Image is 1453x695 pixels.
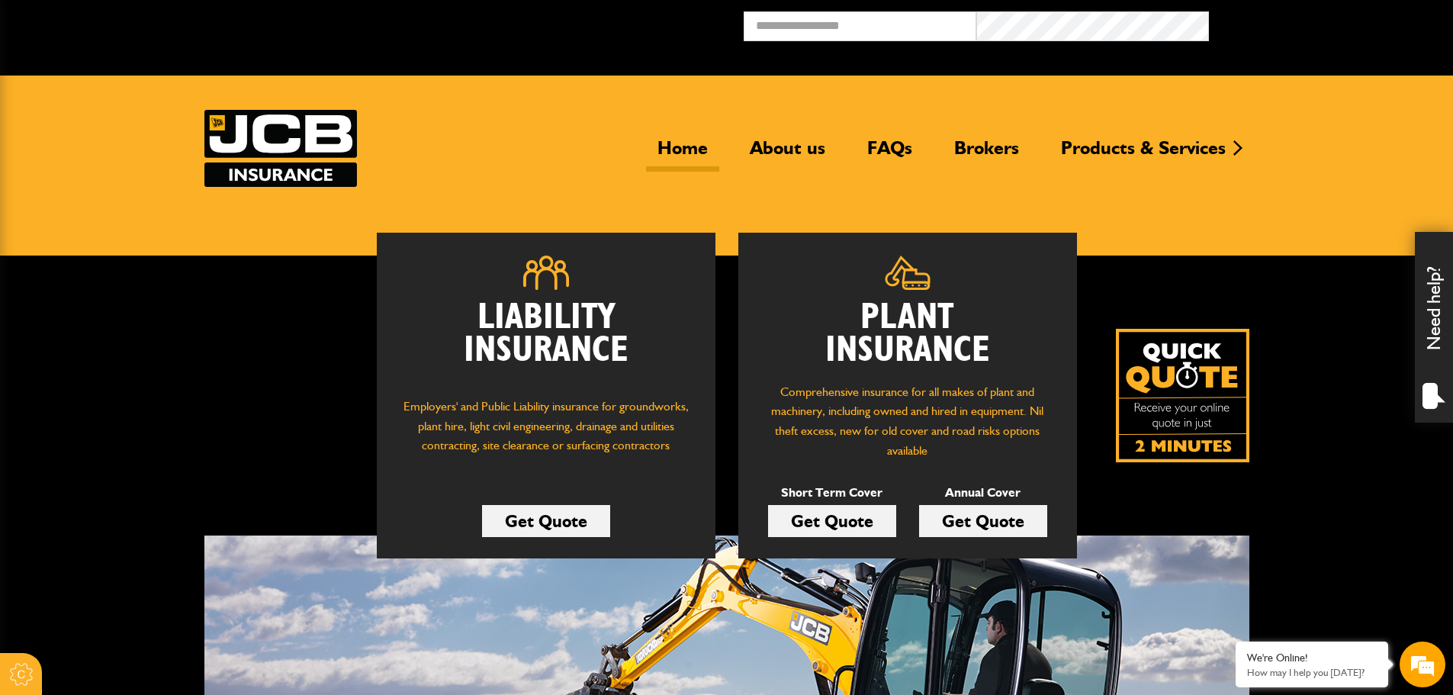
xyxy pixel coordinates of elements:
a: Home [646,137,719,172]
p: Annual Cover [919,483,1047,503]
a: JCB Insurance Services [204,110,357,187]
h2: Plant Insurance [761,301,1054,367]
a: Get your insurance quote isn just 2-minutes [1116,329,1249,462]
div: Need help? [1415,232,1453,423]
a: Get Quote [919,505,1047,537]
a: About us [738,137,837,172]
a: FAQs [856,137,924,172]
a: Get Quote [482,505,610,537]
div: We're Online! [1247,652,1377,664]
a: Brokers [943,137,1030,172]
img: Quick Quote [1116,329,1249,462]
a: Get Quote [768,505,896,537]
p: Employers' and Public Liability insurance for groundworks, plant hire, light civil engineering, d... [400,397,693,470]
p: Short Term Cover [768,483,896,503]
p: Comprehensive insurance for all makes of plant and machinery, including owned and hired in equipm... [761,382,1054,460]
img: JCB Insurance Services logo [204,110,357,187]
a: Products & Services [1050,137,1237,172]
button: Broker Login [1209,11,1442,35]
h2: Liability Insurance [400,301,693,382]
p: How may I help you today? [1247,667,1377,678]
